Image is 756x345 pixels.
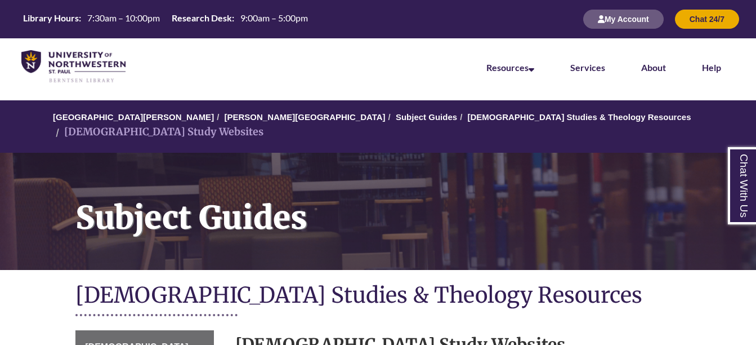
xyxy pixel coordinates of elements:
h1: [DEMOGRAPHIC_DATA] Studies & Theology Resources [75,281,680,311]
h1: Subject Guides [63,153,756,255]
a: [GEOGRAPHIC_DATA][PERSON_NAME] [53,112,214,122]
a: About [641,62,666,73]
a: [DEMOGRAPHIC_DATA] Studies & Theology Resources [467,112,691,122]
a: Chat 24/7 [675,14,739,24]
a: Hours Today [19,12,312,27]
th: Library Hours: [19,12,83,24]
a: Services [570,62,605,73]
a: Help [702,62,721,73]
table: Hours Today [19,12,312,26]
a: [PERSON_NAME][GEOGRAPHIC_DATA] [224,112,385,122]
span: 9:00am – 5:00pm [240,12,308,23]
a: Resources [486,62,534,73]
li: [DEMOGRAPHIC_DATA] Study Websites [53,124,263,140]
button: My Account [583,10,664,29]
span: 7:30am – 10:00pm [87,12,160,23]
a: My Account [583,14,664,24]
th: Research Desk: [167,12,236,24]
img: UNWSP Library Logo [21,50,126,83]
button: Chat 24/7 [675,10,739,29]
a: Subject Guides [396,112,457,122]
